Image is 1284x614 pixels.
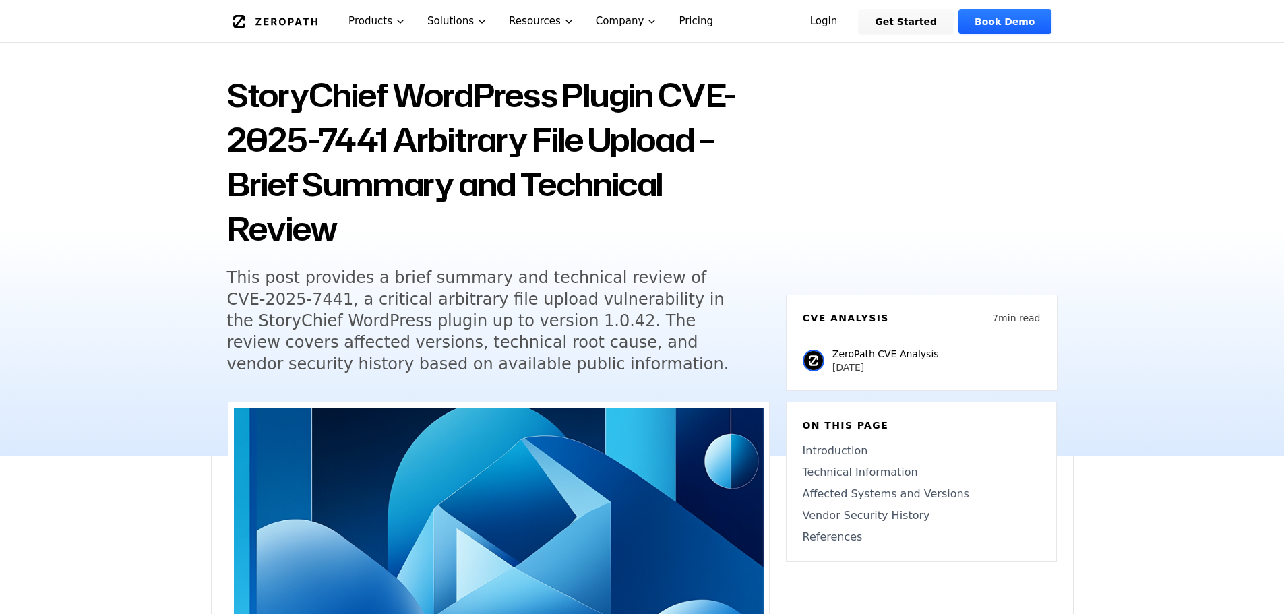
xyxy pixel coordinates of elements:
[794,9,854,34] a: Login
[803,311,889,325] h6: CVE Analysis
[859,9,953,34] a: Get Started
[803,419,1040,432] h6: On this page
[803,443,1040,459] a: Introduction
[803,350,824,371] img: ZeroPath CVE Analysis
[832,347,939,361] p: ZeroPath CVE Analysis
[803,508,1040,524] a: Vendor Security History
[227,267,745,375] h5: This post provides a brief summary and technical review of CVE-2025-7441, a critical arbitrary fi...
[992,311,1040,325] p: 7 min read
[832,361,939,374] p: [DATE]
[803,464,1040,481] a: Technical Information
[958,9,1051,34] a: Book Demo
[803,529,1040,545] a: References
[227,73,770,251] h1: StoryChief WordPress Plugin CVE-2025-7441 Arbitrary File Upload – Brief Summary and Technical Review
[803,486,1040,502] a: Affected Systems and Versions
